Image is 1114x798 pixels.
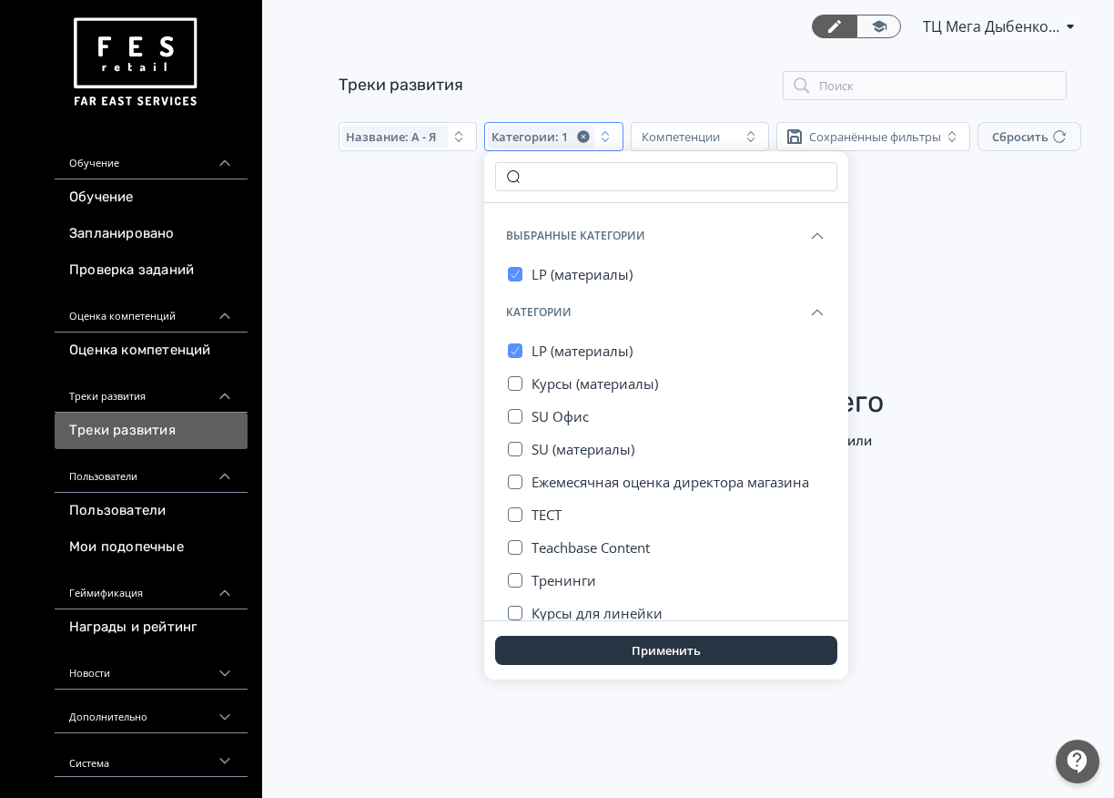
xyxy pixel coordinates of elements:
button: Выбранные категории [495,214,837,258]
button: Ежемесячная оценка директора магазина [532,465,826,498]
span: Ежемесячная оценка директора магазина [532,473,809,491]
button: Тренинги [532,564,826,597]
button: LP (материалы) [532,334,826,367]
div: Сохранённые фильтры [809,129,941,144]
button: Сбросить [977,122,1081,151]
button: Сохранённые фильтры [776,122,970,151]
span: Название: А - Я [346,129,436,144]
div: Система [55,733,248,777]
a: Треки развития [55,413,248,449]
span: ТЕСТ [532,506,562,524]
a: Пользователи [55,493,248,529]
span: SU (материалы) [532,440,634,458]
a: Запланировано [55,216,248,252]
a: Обучение [55,179,248,216]
button: Категории: 1 [484,122,623,151]
img: https://files.teachbase.ru/system/account/57463/logo/medium-936fc5084dd2c598f50a98b9cbe0469a.png [69,11,200,114]
div: Обучение [55,136,248,179]
button: LP (материалы) [532,258,826,291]
div: Новости [55,646,248,690]
button: Категории [495,291,837,334]
span: Категории [506,298,572,327]
span: Курсы для линейки [532,604,663,622]
button: Применить [495,636,837,665]
span: LP (материалы) [532,265,633,283]
span: Категории: 1 [491,129,568,144]
span: Тренинги [532,571,596,589]
div: Геймификация [55,566,248,609]
button: Курсы для линейки [532,597,826,629]
div: Оценка компетенций [55,289,248,332]
button: Название: А - Я [339,122,477,151]
span: LP (материалы) [532,342,633,360]
button: SU (материалы) [532,433,826,465]
button: SU Офис [532,400,826,433]
span: SU Офис [532,407,589,425]
button: Teachbase Content [532,531,826,564]
button: ТЕСТ [532,498,826,531]
span: Курсы (материалы) [532,374,658,393]
a: Оценка компетенций [55,332,248,369]
div: Дополнительно [55,690,248,733]
a: Проверка заданий [55,252,248,289]
button: Компетенции [631,122,769,151]
a: Треки развития [339,75,463,95]
div: Треки развития [55,369,248,413]
a: Мои подопечные [55,529,248,566]
a: Награды и рейтинг [55,609,248,646]
div: Компетенции [642,129,720,144]
button: Курсы (материалы) [532,367,826,400]
div: Пользователи [55,449,248,493]
span: Выбранные категории [506,221,645,251]
a: Переключиться в режим ученика [856,15,901,38]
span: Teachbase Content [532,538,650,557]
span: ТЦ Мега Дыбенко СПб CR 6512180 [923,15,1059,37]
